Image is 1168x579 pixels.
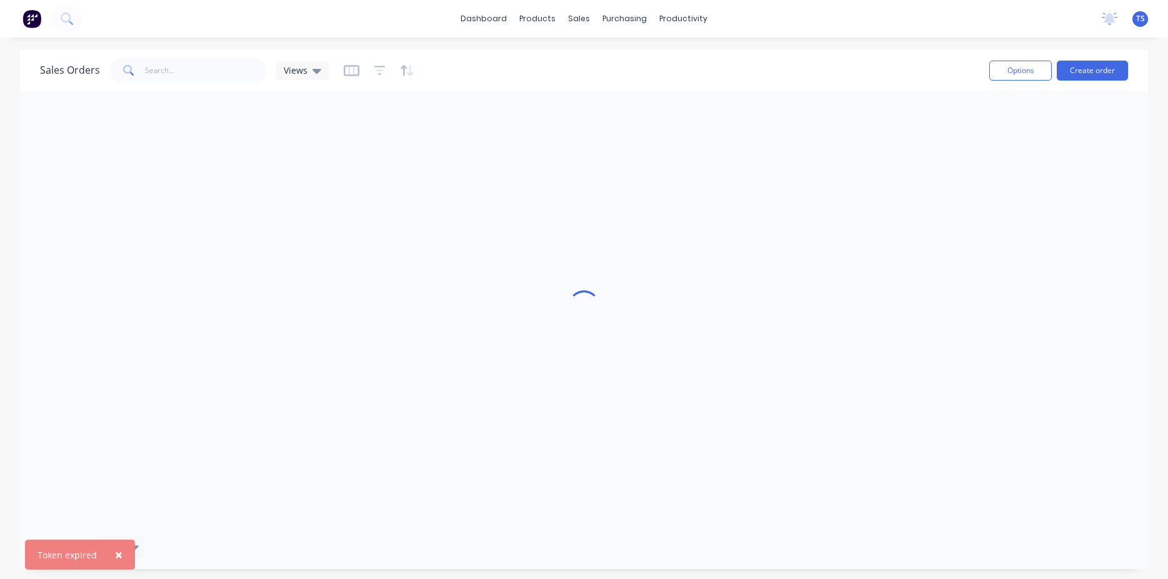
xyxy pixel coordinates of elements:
button: Options [989,61,1052,81]
input: Search... [145,58,267,83]
div: products [513,9,562,28]
img: Factory [22,9,41,28]
span: × [115,546,122,563]
a: dashboard [454,9,513,28]
span: Views [284,64,307,77]
div: productivity [653,9,714,28]
h1: Sales Orders [40,64,100,76]
div: purchasing [596,9,653,28]
span: TS [1136,13,1145,24]
div: sales [562,9,596,28]
button: Close [102,540,135,570]
button: Create order [1057,61,1128,81]
div: Token expired [37,548,97,562]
